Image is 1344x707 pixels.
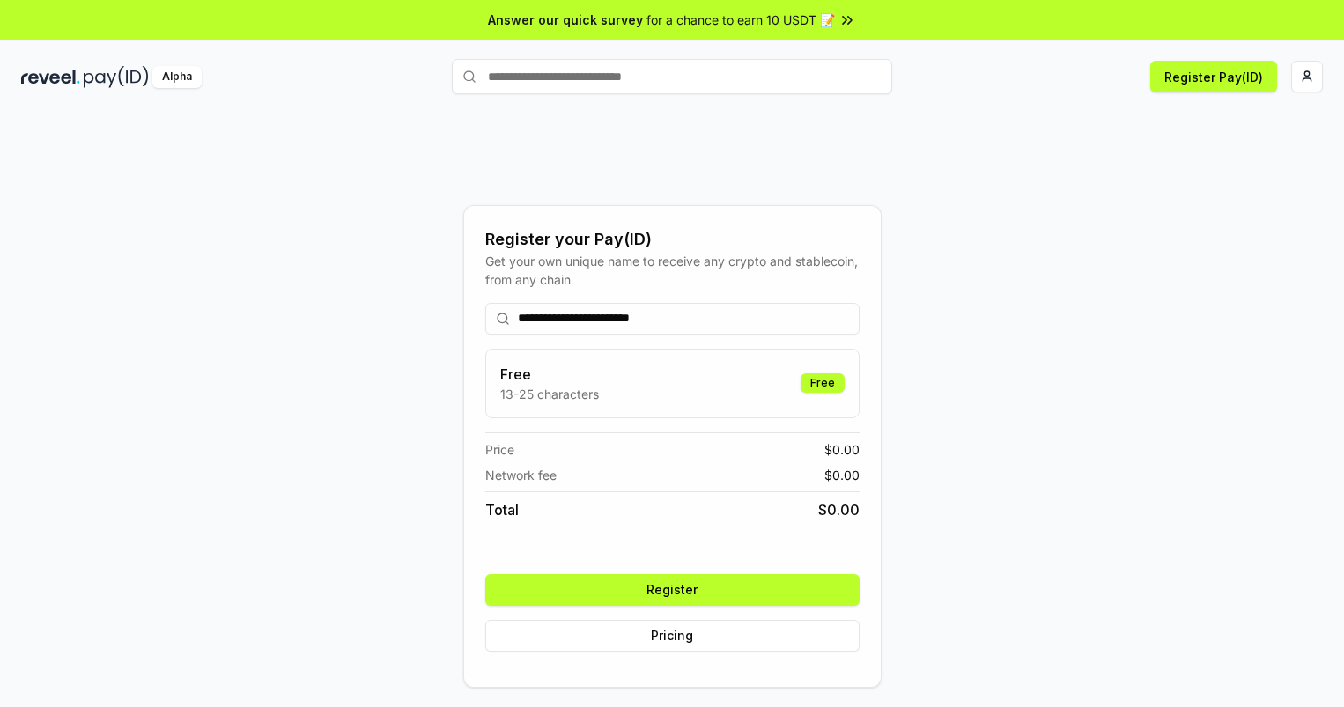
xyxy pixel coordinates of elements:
[485,252,860,289] div: Get your own unique name to receive any crypto and stablecoin, from any chain
[500,385,599,403] p: 13-25 characters
[824,466,860,484] span: $ 0.00
[818,499,860,520] span: $ 0.00
[84,66,149,88] img: pay_id
[485,227,860,252] div: Register your Pay(ID)
[485,466,557,484] span: Network fee
[646,11,835,29] span: for a chance to earn 10 USDT 📝
[485,620,860,652] button: Pricing
[485,499,519,520] span: Total
[485,440,514,459] span: Price
[1150,61,1277,92] button: Register Pay(ID)
[21,66,80,88] img: reveel_dark
[488,11,643,29] span: Answer our quick survey
[485,574,860,606] button: Register
[500,364,599,385] h3: Free
[824,440,860,459] span: $ 0.00
[152,66,202,88] div: Alpha
[801,373,845,393] div: Free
